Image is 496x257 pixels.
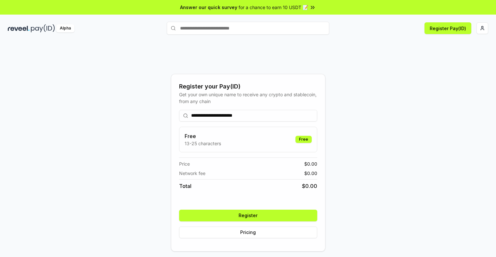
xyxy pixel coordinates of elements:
[179,170,205,177] span: Network fee
[179,182,191,190] span: Total
[179,91,317,105] div: Get your own unique name to receive any crypto and stablecoin, from any chain
[302,182,317,190] span: $ 0.00
[179,210,317,221] button: Register
[56,24,74,32] div: Alpha
[31,24,55,32] img: pay_id
[185,140,221,147] p: 13-25 characters
[304,170,317,177] span: $ 0.00
[239,4,308,11] span: for a chance to earn 10 USDT 📝
[8,24,30,32] img: reveel_dark
[180,4,237,11] span: Answer our quick survey
[179,82,317,91] div: Register your Pay(ID)
[179,160,190,167] span: Price
[424,22,471,34] button: Register Pay(ID)
[185,132,221,140] h3: Free
[295,136,312,143] div: Free
[179,227,317,238] button: Pricing
[304,160,317,167] span: $ 0.00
